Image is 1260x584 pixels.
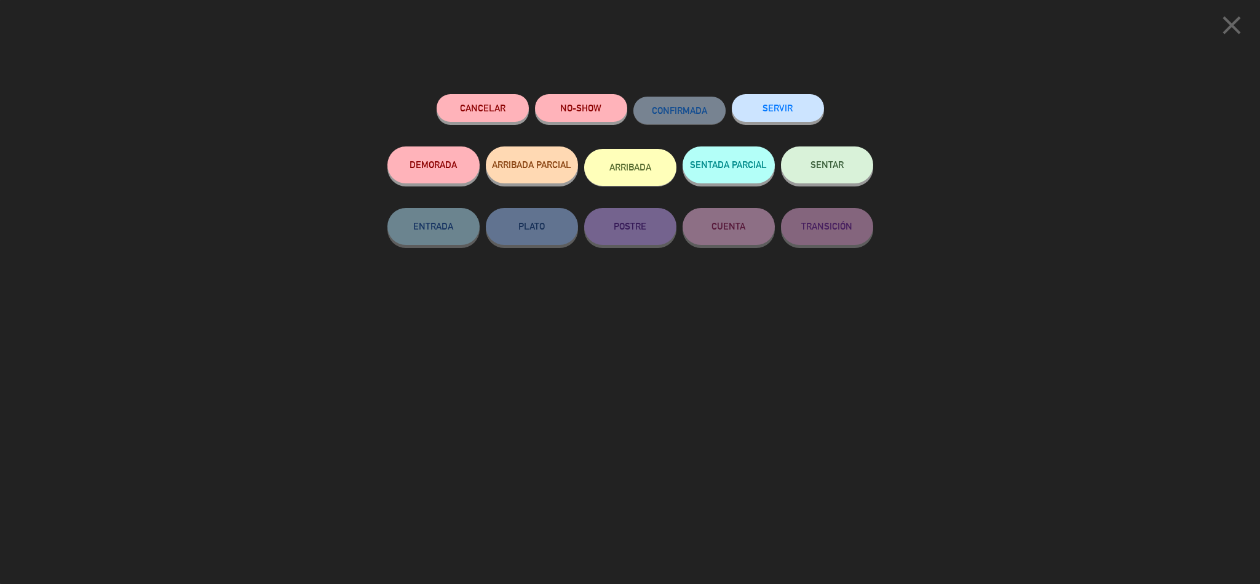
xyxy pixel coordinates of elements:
span: ARRIBADA PARCIAL [492,159,571,170]
button: SERVIR [732,94,824,122]
button: SENTAR [781,146,873,183]
i: close [1216,10,1247,41]
button: CONFIRMADA [633,97,726,124]
button: ENTRADA [387,208,480,245]
button: ARRIBADA [584,149,676,186]
span: CONFIRMADA [652,105,707,116]
button: Cancelar [437,94,529,122]
button: PLATO [486,208,578,245]
button: SENTADA PARCIAL [683,146,775,183]
button: ARRIBADA PARCIAL [486,146,578,183]
button: DEMORADA [387,146,480,183]
button: CUENTA [683,208,775,245]
button: POSTRE [584,208,676,245]
button: TRANSICIÓN [781,208,873,245]
span: SENTAR [810,159,844,170]
button: NO-SHOW [535,94,627,122]
button: close [1213,9,1251,46]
